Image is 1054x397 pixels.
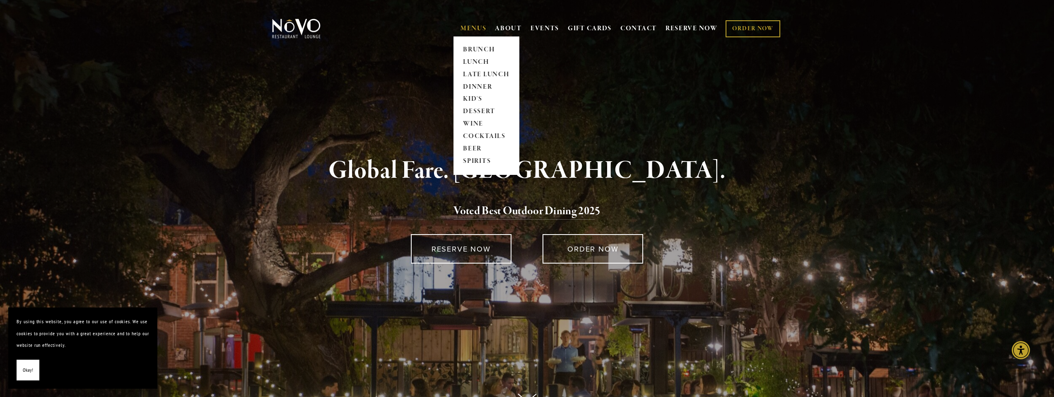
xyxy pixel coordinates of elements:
[461,155,512,168] a: SPIRITS
[461,118,512,131] a: WINE
[17,316,149,351] p: By using this website, you agree to our use of cookies. We use cookies to provide you with a grea...
[328,155,726,186] strong: Global Fare. [GEOGRAPHIC_DATA].
[495,24,522,33] a: ABOUT
[8,307,157,389] section: Cookie banner
[726,20,780,37] a: ORDER NOW
[286,203,769,220] h2: 5
[461,106,512,118] a: DESSERT
[461,143,512,155] a: BEER
[461,131,512,143] a: COCKTAILS
[461,68,512,81] a: LATE LUNCH
[461,56,512,68] a: LUNCH
[620,21,657,36] a: CONTACT
[411,234,511,264] a: RESERVE NOW
[17,360,39,381] button: Okay!
[23,364,33,376] span: Okay!
[531,24,559,33] a: EVENTS
[461,93,512,106] a: KID'S
[568,21,612,36] a: GIFT CARDS
[461,24,487,33] a: MENUS
[461,44,512,56] a: BRUNCH
[453,204,595,220] a: Voted Best Outdoor Dining 202
[1012,341,1030,359] div: Accessibility Menu
[543,234,643,264] a: ORDER NOW
[666,21,718,36] a: RESERVE NOW
[461,81,512,93] a: DINNER
[270,18,322,39] img: Novo Restaurant &amp; Lounge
